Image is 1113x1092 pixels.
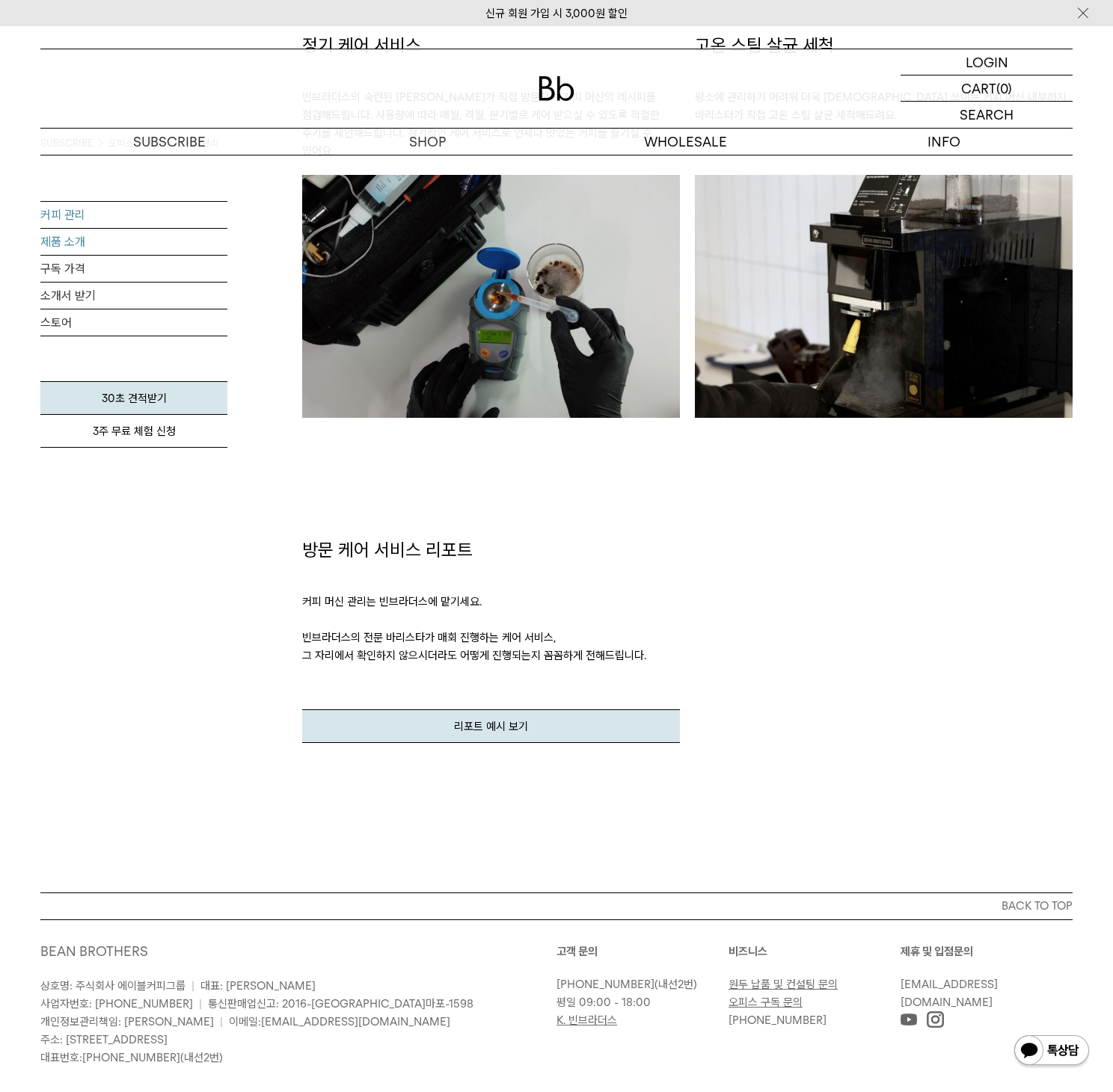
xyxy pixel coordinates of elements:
span: 통신판매업신고: 2016-[GEOGRAPHIC_DATA]마포-1598 [208,997,473,1011]
img: 정기 케어 서비스 [302,175,680,418]
p: 고객 문의 [556,943,729,960]
span: | [220,1015,223,1028]
a: 신규 회원 가입 시 3,000원 할인 [485,7,628,20]
a: [PHONE_NUMBER] [556,978,654,991]
button: BACK TO TOP [40,892,1073,919]
a: 구독 가격 [40,256,227,282]
p: 커피 머신 관리는 빈브라더스에 맡기세요. 빈브라더스의 전문 바리스타가 매회 진행하는 케어 서비스, 그 자리에서 확인하지 않으시더라도 어떻게 진행되는지 꼼꼼하게 전해드립니다. [302,563,1073,679]
a: 소개서 받기 [40,283,227,309]
span: 상호명: 주식회사 에이블커피그룹 [40,979,185,993]
p: CART [961,75,996,101]
a: K. 빈브라더스 [556,1014,617,1027]
p: SEARCH [960,102,1014,128]
a: 오피스 구독 문의 [729,996,803,1009]
p: 비즈니스 [729,943,901,960]
a: [PHONE_NUMBER] [729,1014,827,1027]
img: 고온 스팀 살균 세척 [695,175,1073,418]
img: 로고 [539,76,574,101]
a: SUBSCRIBE [40,129,298,155]
p: LOGIN [966,49,1008,75]
a: [EMAIL_ADDRESS][DOMAIN_NAME] [901,978,998,1009]
span: 대표번호: (내선2번) [40,1051,223,1064]
a: [EMAIL_ADDRESS][DOMAIN_NAME] [261,1015,450,1028]
span: 주소: [STREET_ADDRESS] [40,1033,168,1046]
a: 커피 관리 [40,202,227,228]
a: 3주 무료 체험 신청 [40,415,227,448]
a: 30초 견적받기 [40,381,227,415]
p: INFO [815,129,1073,155]
p: 제휴 및 입점문의 [901,943,1073,960]
p: (0) [996,75,1012,101]
a: 제품 소개 [40,229,227,255]
span: 대표: [PERSON_NAME] [200,979,316,993]
a: SHOP [298,129,556,155]
p: WHOLESALE [556,129,815,155]
a: 스토어 [40,309,227,336]
p: (내선2번) [556,975,721,993]
a: BEAN BROTHERS [40,943,148,959]
span: | [191,979,194,993]
span: 사업자번호: [PHONE_NUMBER] [40,997,193,1011]
a: 원두 납품 및 컨설팅 문의 [729,978,838,991]
a: LOGIN [901,49,1073,75]
a: 리포트 예시 보기 [302,709,680,743]
span: | [199,997,202,1011]
span: 이메일: [229,1015,450,1028]
img: 카카오톡 채널 1:1 채팅 버튼 [1013,1034,1091,1070]
a: CART (0) [901,75,1073,102]
h2: 방문 케어 서비스 리포트 [302,537,1073,563]
span: 개인정보관리책임: [PERSON_NAME] [40,1015,214,1028]
p: 평일 09:00 - 18:00 [556,993,721,1011]
a: [PHONE_NUMBER] [82,1051,180,1064]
